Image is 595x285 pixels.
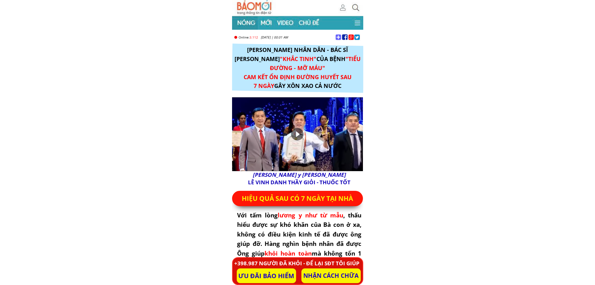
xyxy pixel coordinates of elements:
span: khỏi hoàn toàn [265,249,311,257]
h2: 3.112 [239,34,261,40]
h3: +398.987 NGƯỜI ĐÃ KHỎI - ĐỂ LẠI SĐT TÔI GIÚP [233,259,361,267]
span: "KHẮC TINH" [280,55,316,63]
span: Online: [239,35,250,39]
h3: [PERSON_NAME] NHÂN DÂN - BÁC SĨ [PERSON_NAME] CỦA BỆNH GÂY XÔN XAO CẢ NƯỚC [233,45,362,90]
p: NHẬN CÁCH CHỮA [301,268,361,283]
span: lương y như từ mẫu [278,211,343,219]
h2: [DATE] | 00:01 AM [261,34,320,40]
span: [PERSON_NAME] y [PERSON_NAME] [253,171,346,178]
p: HIỆU QUẢ SAU CÓ 7 NGÀY TẠI NHÀ [232,191,363,206]
span: CAM KẾT ỔN ĐỊNH ĐƯỜNG HUYẾT SAU 7 NGÀY [244,73,352,90]
h3: LỄ VINH DANH THẦY GIỎI - THUỐC TỐT [240,171,359,186]
p: ƯU ĐÃI BẢO HIỂM [237,268,296,283]
span: "TIỂU ĐƯỜNG - MỠ MÁU" [270,55,361,72]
